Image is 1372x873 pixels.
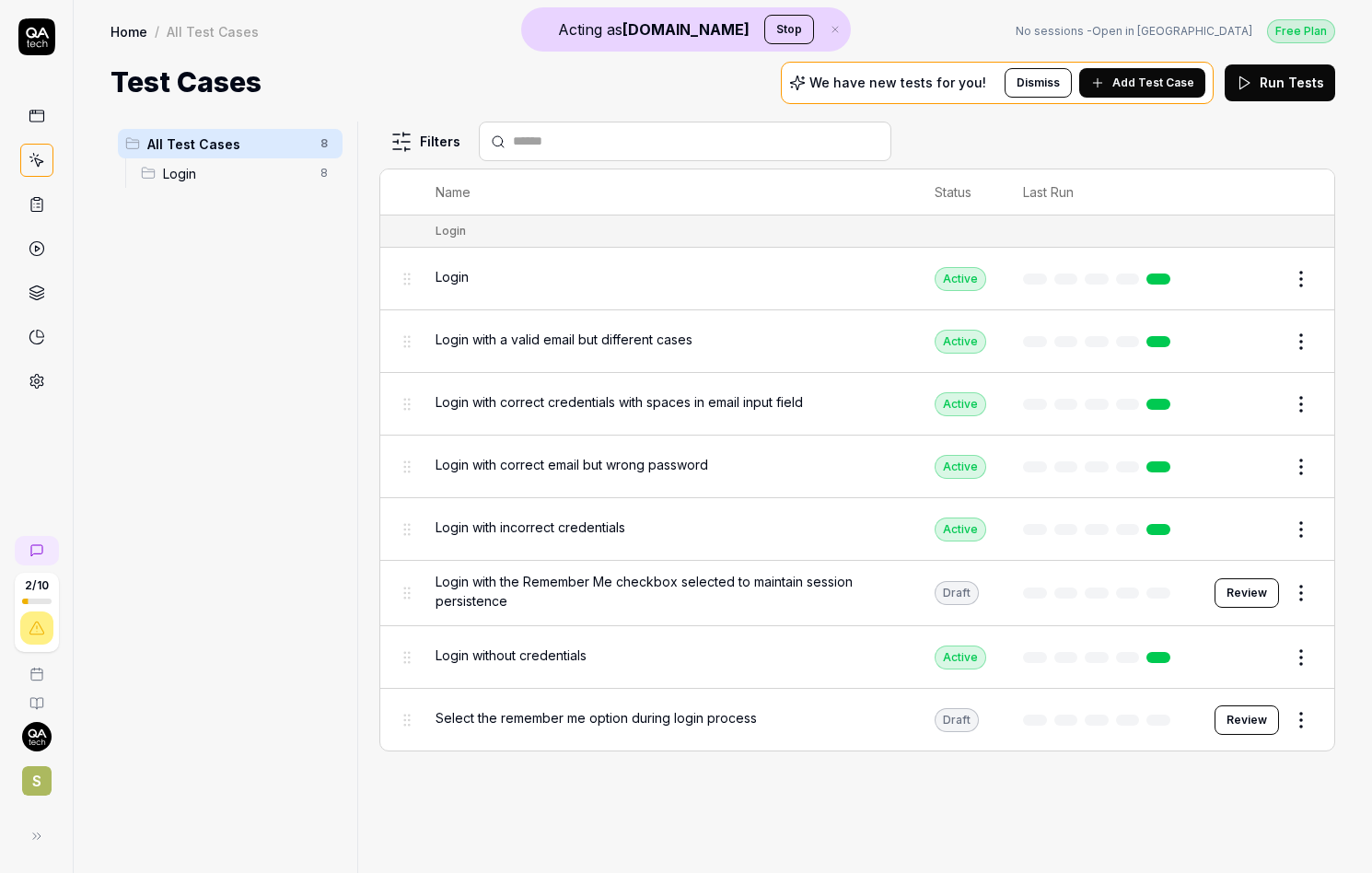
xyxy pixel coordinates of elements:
span: Select the remember me option during login process [436,708,757,727]
th: Last Run [1005,169,1196,215]
span: S [22,766,52,796]
div: Login [436,223,466,239]
tr: Login with correct email but wrong passwordActive [380,436,1334,498]
span: Login [163,164,309,183]
a: No sessions -Open in [GEOGRAPHIC_DATA] [1016,23,1252,40]
span: Add Test Case [1112,75,1194,91]
span: Login with correct credentials with spaces in email input field [436,392,803,412]
span: No sessions - [1016,24,1092,38]
div: Free Plan [1267,19,1335,43]
tr: Login with a valid email but different casesActive [380,310,1334,373]
span: Login with incorrect credentials [436,518,625,537]
button: Review [1215,578,1279,608]
tr: LoginActive [380,248,1334,310]
span: 8 [313,162,335,184]
tr: Login with the Remember Me checkbox selected to maintain session persistenceDraftReview [380,561,1334,626]
a: Home [110,22,147,41]
span: Login with the Remember Me checkbox selected to maintain session persistence [436,572,898,611]
a: Documentation [7,681,65,711]
tr: Login with incorrect credentialsActive [380,498,1334,561]
div: Active [935,646,986,669]
div: Active [935,455,986,479]
button: Filters [379,123,471,160]
div: / [155,22,159,41]
tr: Login without credentialsActive [380,626,1334,689]
button: Free Plan [1267,18,1335,43]
tr: Login with correct credentials with spaces in email input fieldActive [380,373,1334,436]
span: All Test Cases [147,134,309,154]
span: Login without credentials [436,646,587,665]
th: Status [916,169,1005,215]
button: S [7,751,65,799]
div: Drag to reorderLogin8 [134,158,343,188]
button: Dismiss [1005,68,1072,98]
span: 2 / 10 [25,580,49,591]
div: Draft [935,708,979,732]
button: Add Test Case [1079,68,1205,98]
tr: Select the remember me option during login processDraftReview [380,689,1334,751]
img: 7ccf6c19-61ad-4a6c-8811-018b02a1b829.jpg [22,722,52,751]
div: All Test Cases [167,22,259,41]
span: Login [436,267,469,286]
button: Review [1215,705,1279,735]
div: Active [935,518,986,541]
div: Draft [935,581,979,605]
th: Name [417,169,916,215]
span: Login with correct email but wrong password [436,455,708,474]
a: New conversation [15,536,59,565]
span: 8 [313,133,335,155]
span: Login with a valid email but different cases [436,330,692,349]
a: Book a call with us [7,652,65,681]
button: Stop [764,15,814,44]
h1: Test Cases [110,62,262,103]
div: Active [935,330,986,354]
p: We have new tests for you! [809,76,986,89]
div: Active [935,267,986,291]
div: Active [935,392,986,416]
button: Run Tests [1225,64,1335,101]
